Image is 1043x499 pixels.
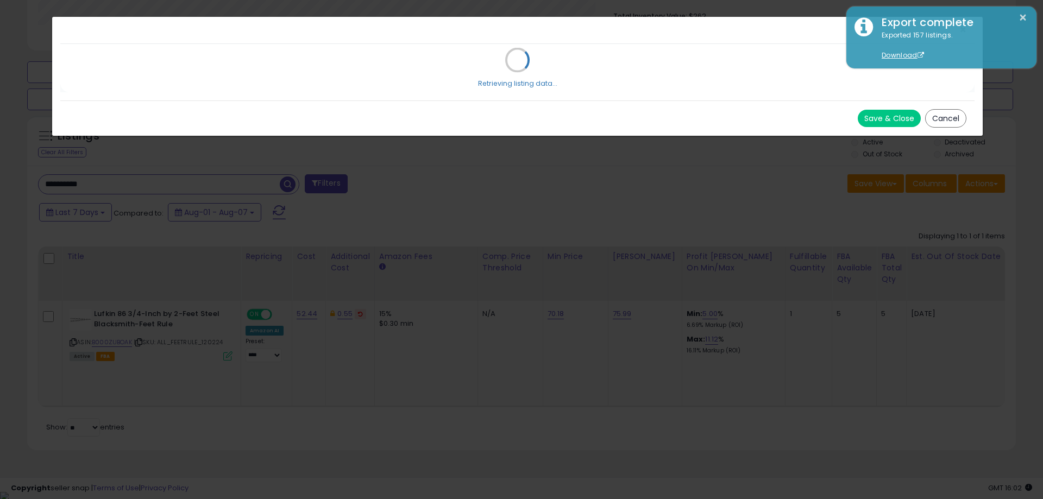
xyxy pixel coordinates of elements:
[882,50,924,60] a: Download
[478,79,557,89] div: Retrieving listing data...
[874,30,1028,61] div: Exported 157 listings.
[858,110,921,127] button: Save & Close
[925,109,966,128] button: Cancel
[1019,11,1027,24] button: ×
[874,15,1028,30] div: Export complete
